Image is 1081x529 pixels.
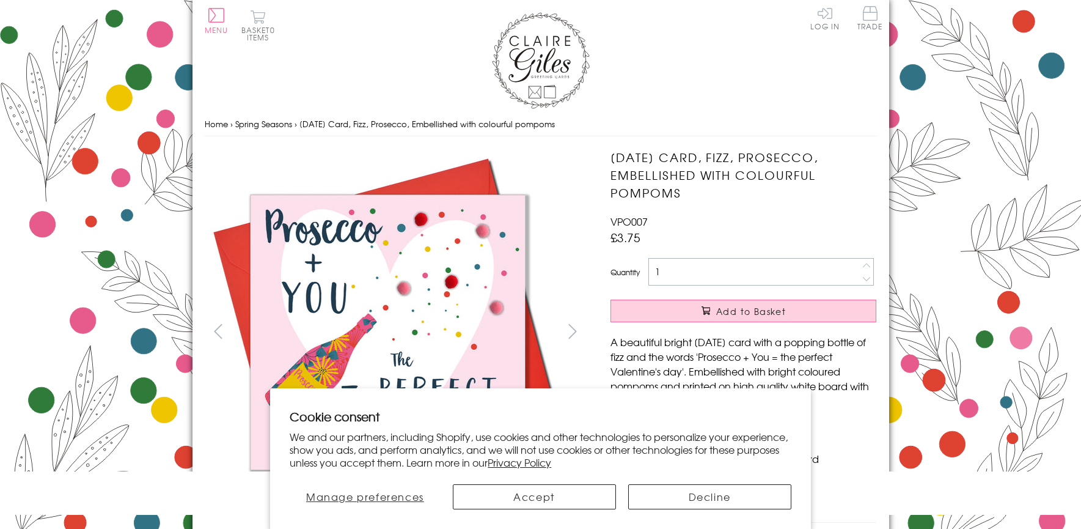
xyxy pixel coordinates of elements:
button: Menu [205,8,229,34]
button: Accept [453,484,616,509]
button: next [559,317,586,345]
button: Add to Basket [610,300,876,322]
span: Manage preferences [306,489,424,504]
span: Add to Basket [716,305,786,317]
a: Home [205,118,228,130]
a: Log In [810,6,840,30]
img: Valentine's Day Card, Fizz, Prosecco, Embellished with colourful pompoms [204,149,571,516]
span: › [295,118,297,130]
nav: breadcrumbs [205,112,877,137]
a: Trade [857,6,883,32]
img: Valentine's Day Card, Fizz, Prosecco, Embellished with colourful pompoms [586,149,953,516]
span: Menu [205,24,229,35]
h2: Cookie consent [290,408,791,425]
button: prev [205,317,232,345]
label: Quantity [610,267,640,278]
img: Claire Giles Greetings Cards [492,12,590,109]
h1: [DATE] Card, Fizz, Prosecco, Embellished with colourful pompoms [610,149,876,201]
span: 0 items [247,24,275,43]
span: › [230,118,233,130]
button: Manage preferences [290,484,440,509]
span: VPO007 [610,214,648,229]
button: Basket0 items [241,10,275,41]
a: Spring Seasons [235,118,292,130]
a: Privacy Policy [488,455,551,470]
p: We and our partners, including Shopify, use cookies and other technologies to personalize your ex... [290,431,791,468]
button: Decline [628,484,791,509]
span: [DATE] Card, Fizz, Prosecco, Embellished with colourful pompoms [299,118,555,130]
p: A beautiful bright [DATE] card with a popping bottle of fizz and the words 'Prosecco + You = the ... [610,335,876,408]
span: £3.75 [610,229,640,246]
span: Trade [857,6,883,30]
